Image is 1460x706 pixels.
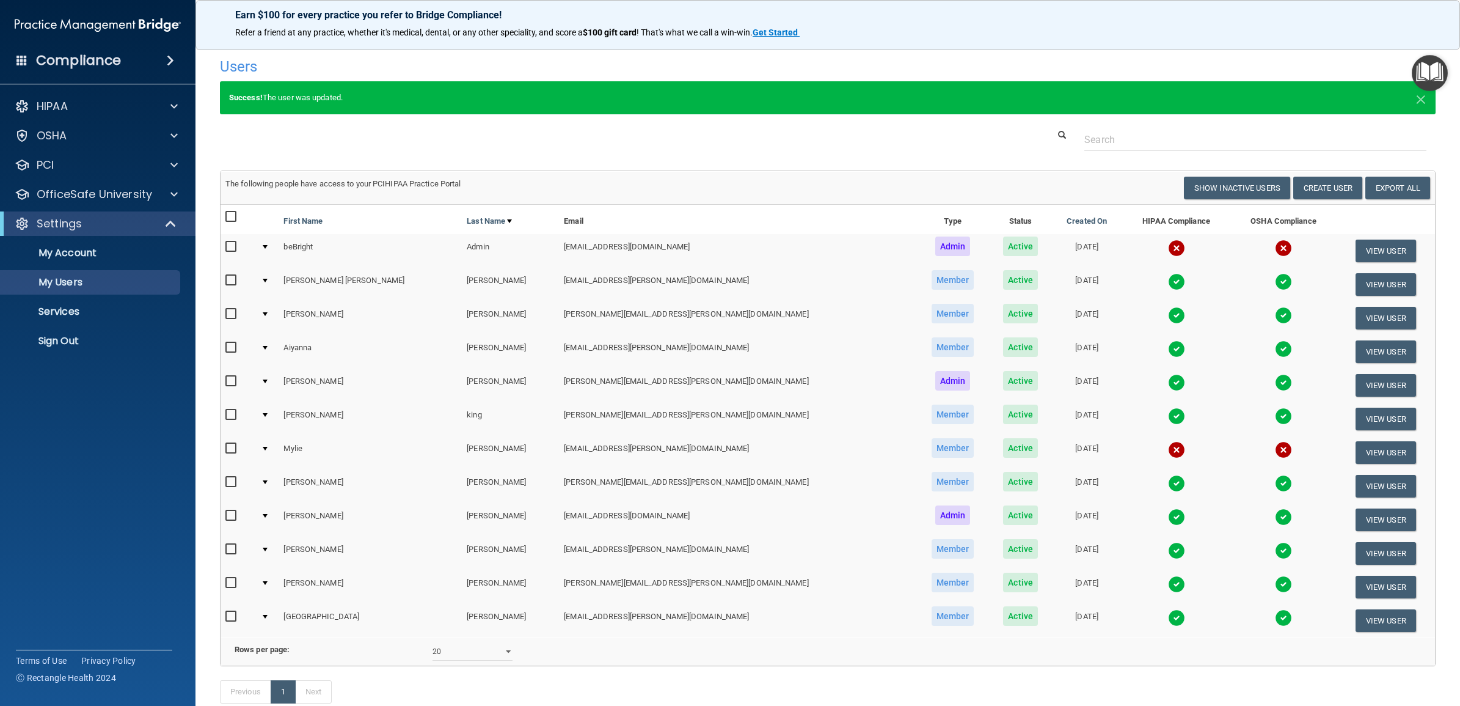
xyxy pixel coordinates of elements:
button: View User [1356,307,1416,329]
td: beBright [279,234,462,268]
span: Member [932,606,974,626]
img: PMB logo [15,13,181,37]
span: Member [932,405,974,424]
img: tick.e7d51cea.svg [1168,576,1185,593]
img: tick.e7d51cea.svg [1168,340,1185,358]
a: OSHA [15,128,178,143]
td: [DATE] [1052,335,1122,369]
span: The following people have access to your PCIHIPAA Practice Portal [225,179,461,188]
td: [PERSON_NAME] [279,570,462,604]
img: tick.e7d51cea.svg [1168,542,1185,559]
button: View User [1356,408,1416,430]
td: [DATE] [1052,604,1122,637]
td: [PERSON_NAME] [462,537,559,570]
td: [DATE] [1052,234,1122,268]
td: [DATE] [1052,469,1122,503]
h4: Users [220,59,921,75]
th: Email [559,205,916,234]
button: View User [1356,340,1416,363]
img: tick.e7d51cea.svg [1168,609,1185,627]
span: Active [1003,606,1038,626]
button: Show Inactive Users [1184,177,1290,199]
span: Member [932,337,974,357]
img: cross.ca9f0e7f.svg [1168,240,1185,257]
td: [DATE] [1052,369,1122,402]
button: View User [1356,509,1416,531]
th: Status [990,205,1052,234]
span: Admin [935,506,971,525]
img: cross.ca9f0e7f.svg [1275,240,1292,257]
td: [EMAIL_ADDRESS][PERSON_NAME][DOMAIN_NAME] [559,604,916,637]
button: Close [1415,90,1426,105]
img: cross.ca9f0e7f.svg [1275,441,1292,458]
p: PCI [37,158,54,172]
span: Admin [935,371,971,391]
button: View User [1356,374,1416,397]
strong: Success! [229,93,263,102]
p: Services [8,306,175,318]
th: OSHA Compliance [1230,205,1336,234]
td: [PERSON_NAME] [462,503,559,537]
span: × [1415,86,1426,110]
td: [EMAIL_ADDRESS][PERSON_NAME][DOMAIN_NAME] [559,335,916,369]
button: Open Resource Center [1412,55,1448,91]
span: Active [1003,539,1038,559]
span: Active [1003,506,1038,525]
img: tick.e7d51cea.svg [1275,475,1292,492]
td: [DATE] [1052,537,1122,570]
span: Admin [935,237,971,256]
td: [EMAIL_ADDRESS][DOMAIN_NAME] [559,503,916,537]
td: [PERSON_NAME] [462,335,559,369]
span: Member [932,573,974,592]
p: My Users [8,276,175,289]
a: HIPAA [15,99,178,114]
div: The user was updated. [220,81,1436,114]
td: [PERSON_NAME] [462,436,559,469]
td: [DATE] [1052,436,1122,469]
button: View User [1356,609,1416,632]
td: [PERSON_NAME] [279,503,462,537]
img: tick.e7d51cea.svg [1275,374,1292,391]
strong: $100 gift card [583,28,637,37]
td: [PERSON_NAME] [462,469,559,503]
a: PCI [15,158,178,172]
td: [PERSON_NAME] [279,301,462,335]
img: tick.e7d51cea.svg [1275,609,1292,627]
td: [PERSON_NAME] [279,469,462,503]
span: Active [1003,438,1038,458]
td: [PERSON_NAME] [462,570,559,604]
img: tick.e7d51cea.svg [1168,273,1185,290]
button: Create User [1293,177,1362,199]
span: Active [1003,405,1038,424]
button: View User [1356,240,1416,262]
img: tick.e7d51cea.svg [1275,408,1292,425]
a: Privacy Policy [81,655,136,667]
span: Member [932,472,974,491]
td: [GEOGRAPHIC_DATA] [279,604,462,637]
span: Member [932,539,974,559]
td: [DATE] [1052,503,1122,537]
td: [PERSON_NAME] [PERSON_NAME] [279,268,462,301]
img: tick.e7d51cea.svg [1275,273,1292,290]
span: Active [1003,270,1038,290]
th: HIPAA Compliance [1122,205,1231,234]
span: Active [1003,337,1038,357]
img: tick.e7d51cea.svg [1275,542,1292,559]
td: [PERSON_NAME][EMAIL_ADDRESS][PERSON_NAME][DOMAIN_NAME] [559,369,916,402]
td: [EMAIL_ADDRESS][PERSON_NAME][DOMAIN_NAME] [559,537,916,570]
button: View User [1356,576,1416,598]
span: Refer a friend at any practice, whether it's medical, dental, or any other speciality, and score a [235,28,583,37]
span: Active [1003,472,1038,491]
p: HIPAA [37,99,68,114]
b: Rows per page: [235,645,290,654]
td: [DATE] [1052,570,1122,604]
td: [PERSON_NAME] [462,301,559,335]
span: Active [1003,304,1038,323]
td: [PERSON_NAME] [462,604,559,637]
td: Aiyanna [279,335,462,369]
button: View User [1356,273,1416,296]
td: [EMAIL_ADDRESS][PERSON_NAME][DOMAIN_NAME] [559,436,916,469]
td: [PERSON_NAME] [462,369,559,402]
span: Active [1003,237,1038,256]
a: Export All [1365,177,1430,199]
